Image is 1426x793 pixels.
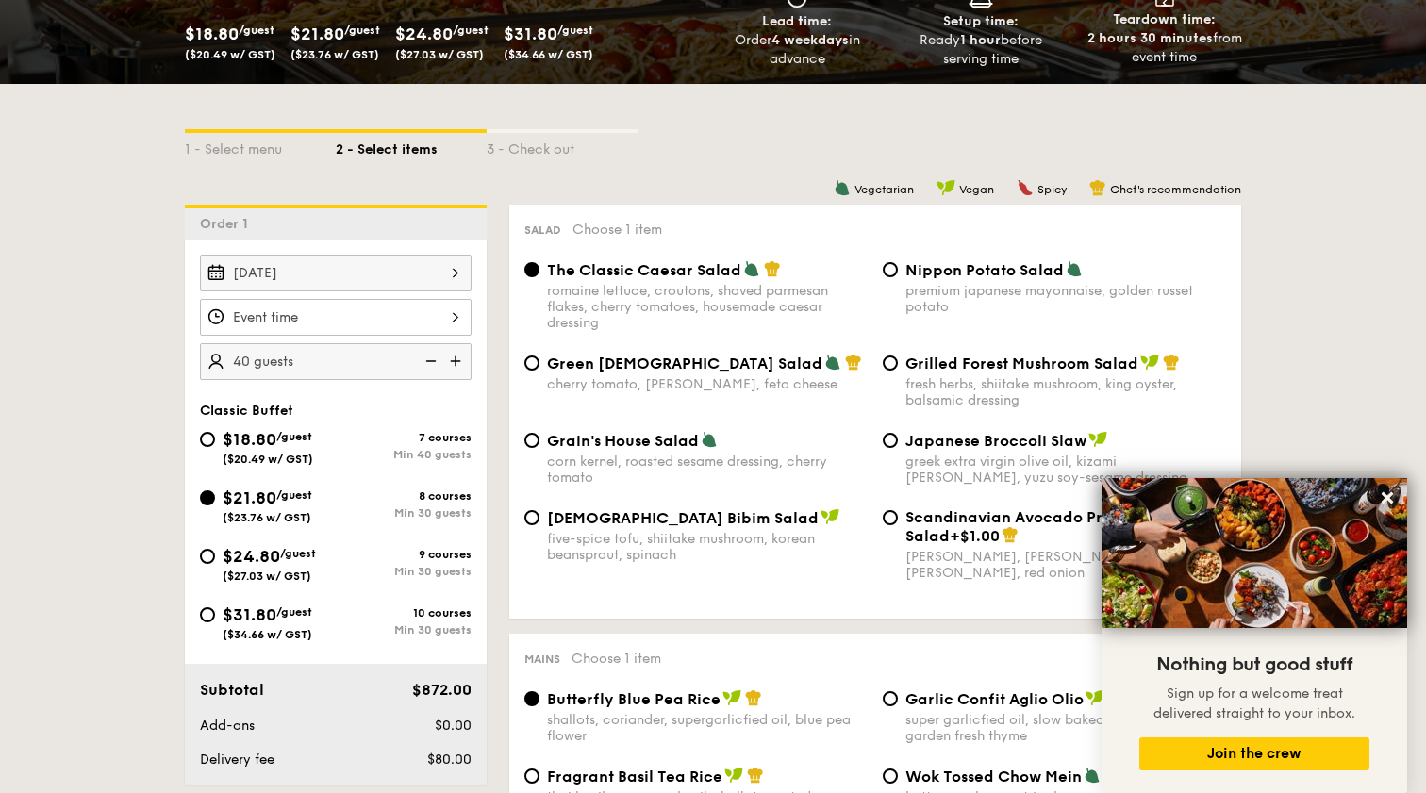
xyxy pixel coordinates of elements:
img: icon-chef-hat.a58ddaea.svg [1163,354,1180,371]
button: Close [1372,483,1402,513]
span: Nippon Potato Salad [905,261,1064,279]
span: $18.80 [223,429,276,450]
span: $80.00 [427,752,472,768]
div: Min 30 guests [336,623,472,636]
div: 3 - Check out [487,133,638,159]
img: icon-vegan.f8ff3823.svg [1088,431,1107,448]
span: Vegetarian [854,183,914,196]
img: icon-vegetarian.fe4039eb.svg [1066,260,1083,277]
span: Subtotal [200,681,264,699]
span: $24.80 [395,24,453,44]
div: cherry tomato, [PERSON_NAME], feta cheese [547,376,868,392]
img: icon-chef-hat.a58ddaea.svg [747,767,764,784]
span: Chef's recommendation [1110,183,1241,196]
span: $31.80 [504,24,557,44]
div: five-spice tofu, shiitake mushroom, korean beansprout, spinach [547,531,868,563]
strong: 4 weekdays [771,32,849,48]
img: icon-chef-hat.a58ddaea.svg [845,354,862,371]
span: $872.00 [412,681,472,699]
span: Delivery fee [200,752,274,768]
span: Salad [524,223,561,237]
span: ($27.03 w/ GST) [395,48,484,61]
input: $31.80/guest($34.66 w/ GST)10 coursesMin 30 guests [200,607,215,622]
span: /guest [276,488,312,502]
div: [PERSON_NAME], [PERSON_NAME], [PERSON_NAME], red onion [905,549,1226,581]
span: $24.80 [223,546,280,567]
input: Event date [200,255,472,291]
img: icon-vegan.f8ff3823.svg [724,767,743,784]
span: Setup time: [943,13,1019,29]
strong: 1 hour [960,32,1001,48]
span: Sign up for a welcome treat delivered straight to your inbox. [1153,686,1355,721]
input: Fragrant Basil Tea Ricethai basil, european basil, shallot scented sesame oil, barley multigrain ... [524,768,539,784]
img: icon-vegetarian.fe4039eb.svg [824,354,841,371]
div: 8 courses [336,489,472,503]
div: shallots, coriander, supergarlicfied oil, blue pea flower [547,712,868,744]
input: Green [DEMOGRAPHIC_DATA] Saladcherry tomato, [PERSON_NAME], feta cheese [524,355,539,371]
img: icon-spicy.37a8142b.svg [1017,179,1034,196]
img: icon-chef-hat.a58ddaea.svg [745,689,762,706]
input: Number of guests [200,343,472,380]
span: Vegan [959,183,994,196]
span: /guest [557,24,593,37]
span: ($20.49 w/ GST) [185,48,275,61]
span: /guest [453,24,489,37]
span: ($20.49 w/ GST) [223,453,313,466]
span: /guest [276,605,312,619]
span: Lead time: [762,13,832,29]
span: $0.00 [435,718,472,734]
div: Min 30 guests [336,565,472,578]
input: Scandinavian Avocado Prawn Salad+$1.00[PERSON_NAME], [PERSON_NAME], [PERSON_NAME], red onion [883,510,898,525]
div: corn kernel, roasted sesame dressing, cherry tomato [547,454,868,486]
div: romaine lettuce, croutons, shaved parmesan flakes, cherry tomatoes, housemade caesar dressing [547,283,868,331]
span: Scandinavian Avocado Prawn Salad [905,508,1135,545]
span: $31.80 [223,604,276,625]
div: greek extra virgin olive oil, kizami [PERSON_NAME], yuzu soy-sesame dressing [905,454,1226,486]
div: 10 courses [336,606,472,620]
img: icon-chef-hat.a58ddaea.svg [764,260,781,277]
input: The Classic Caesar Saladromaine lettuce, croutons, shaved parmesan flakes, cherry tomatoes, house... [524,262,539,277]
span: Nothing but good stuff [1156,653,1352,676]
input: $18.80/guest($20.49 w/ GST)7 coursesMin 40 guests [200,432,215,447]
span: /guest [276,430,312,443]
span: Garlic Confit Aglio Olio [905,690,1084,708]
input: [DEMOGRAPHIC_DATA] Bibim Saladfive-spice tofu, shiitake mushroom, korean beansprout, spinach [524,510,539,525]
span: $21.80 [223,487,276,508]
div: Order in advance [713,31,882,69]
span: Green [DEMOGRAPHIC_DATA] Salad [547,355,822,372]
span: Butterfly Blue Pea Rice [547,690,721,708]
img: DSC07876-Edit02-Large.jpeg [1102,478,1407,628]
span: /guest [344,24,380,37]
strong: 2 hours 30 minutes [1087,30,1213,46]
div: Min 30 guests [336,506,472,520]
input: Nippon Potato Saladpremium japanese mayonnaise, golden russet potato [883,262,898,277]
div: premium japanese mayonnaise, golden russet potato [905,283,1226,315]
span: Classic Buffet [200,403,293,419]
span: ($34.66 w/ GST) [504,48,593,61]
span: $21.80 [290,24,344,44]
span: [DEMOGRAPHIC_DATA] Bibim Salad [547,509,819,527]
input: Wok Tossed Chow Meinbutton mushroom, tricolour capsicum, cripsy egg noodle, kikkoman, super garli... [883,768,898,784]
span: ($23.76 w/ GST) [223,511,311,524]
img: icon-add.58712e84.svg [443,343,472,379]
span: Spicy [1037,183,1067,196]
img: icon-chef-hat.a58ddaea.svg [1089,179,1106,196]
div: Min 40 guests [336,448,472,461]
span: Order 1 [200,216,256,232]
span: Add-ons [200,718,255,734]
img: icon-vegetarian.fe4039eb.svg [1084,767,1101,784]
input: $21.80/guest($23.76 w/ GST)8 coursesMin 30 guests [200,490,215,505]
input: Grain's House Saladcorn kernel, roasted sesame dressing, cherry tomato [524,433,539,448]
div: fresh herbs, shiitake mushroom, king oyster, balsamic dressing [905,376,1226,408]
img: icon-vegan.f8ff3823.svg [937,179,955,196]
input: $24.80/guest($27.03 w/ GST)9 coursesMin 30 guests [200,549,215,564]
img: icon-vegan.f8ff3823.svg [821,508,839,525]
img: icon-vegan.f8ff3823.svg [1140,354,1159,371]
img: icon-vegetarian.fe4039eb.svg [701,431,718,448]
span: Mains [524,653,560,666]
input: Grilled Forest Mushroom Saladfresh herbs, shiitake mushroom, king oyster, balsamic dressing [883,355,898,371]
span: ($23.76 w/ GST) [290,48,379,61]
span: The Classic Caesar Salad [547,261,741,279]
img: icon-vegetarian.fe4039eb.svg [743,260,760,277]
input: Japanese Broccoli Slawgreek extra virgin olive oil, kizami [PERSON_NAME], yuzu soy-sesame dressing [883,433,898,448]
